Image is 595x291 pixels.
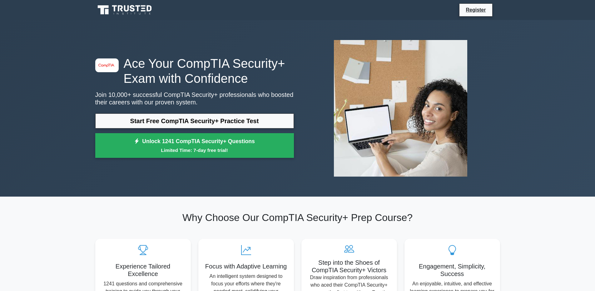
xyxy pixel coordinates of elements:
[95,133,294,158] a: Unlock 1241 CompTIA Security+ QuestionsLimited Time: 7-day free trial!
[462,6,489,14] a: Register
[103,147,286,154] small: Limited Time: 7-day free trial!
[100,263,186,278] h5: Experience Tailored Excellence
[95,113,294,128] a: Start Free CompTIA Security+ Practice Test
[95,212,500,223] h2: Why Choose Our CompTIA Security+ Prep Course?
[409,263,495,278] h5: Engagement, Simplicity, Success
[306,259,392,274] h5: Step into the Shoes of CompTIA Security+ Victors
[203,263,289,270] h5: Focus with Adaptive Learning
[95,56,294,86] h1: Ace Your CompTIA Security+ Exam with Confidence
[95,91,294,106] p: Join 10,000+ successful CompTIA Security+ professionals who boosted their careers with our proven...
